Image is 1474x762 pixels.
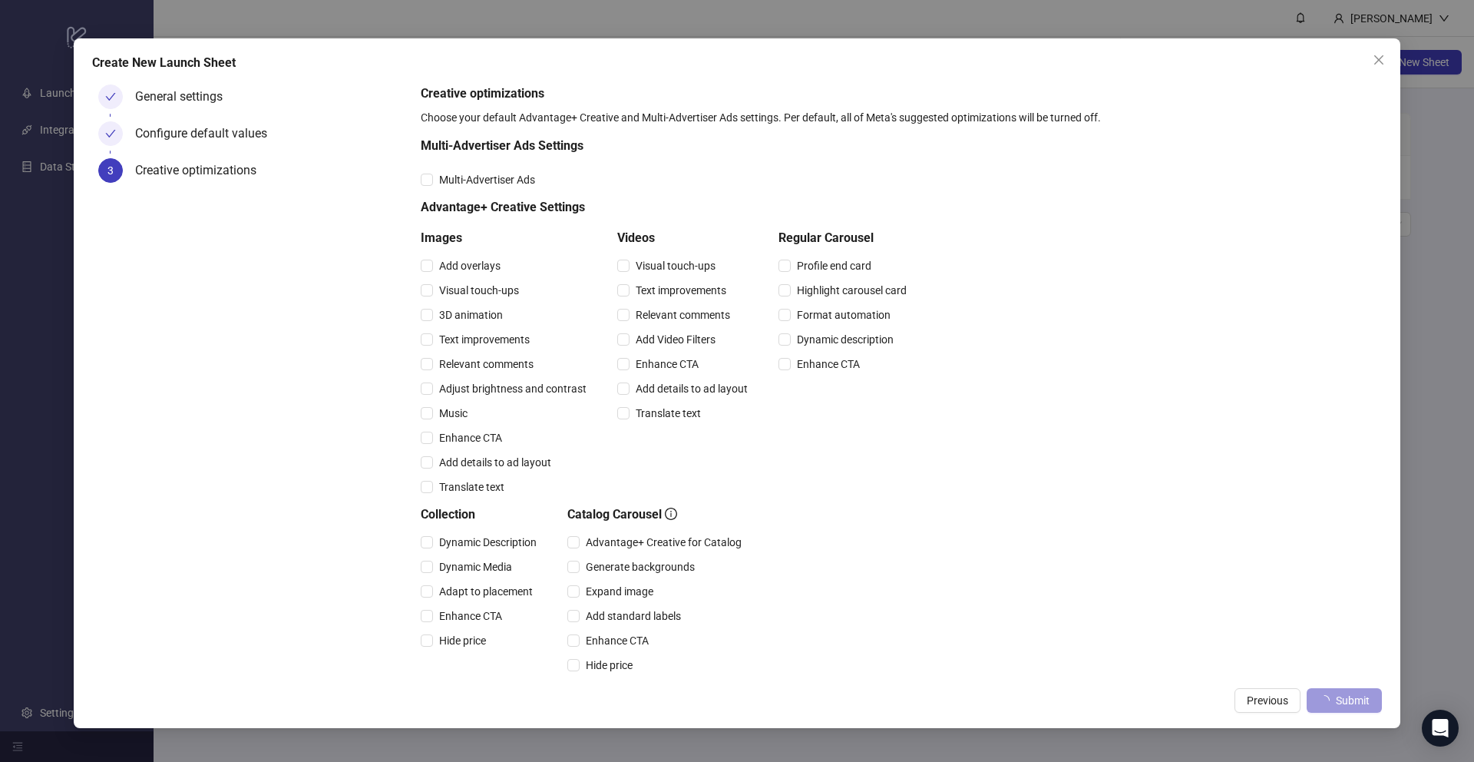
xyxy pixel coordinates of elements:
[1317,694,1331,708] span: loading
[580,608,687,625] span: Add standard labels
[665,508,677,520] span: info-circle
[135,84,235,109] div: General settings
[580,558,701,575] span: Generate backgrounds
[107,164,114,177] span: 3
[617,229,754,247] h5: Videos
[630,356,705,373] span: Enhance CTA
[1336,694,1370,707] span: Submit
[630,257,722,274] span: Visual touch-ups
[421,229,593,247] h5: Images
[92,54,1382,72] div: Create New Launch Sheet
[105,128,116,139] span: check
[105,91,116,102] span: check
[433,534,543,551] span: Dynamic Description
[580,534,748,551] span: Advantage+ Creative for Catalog
[421,505,543,524] h5: Collection
[421,198,913,217] h5: Advantage+ Creative Settings
[421,137,913,155] h5: Multi-Advertiser Ads Settings
[1367,48,1391,72] button: Close
[135,121,279,146] div: Configure default values
[433,257,507,274] span: Add overlays
[791,356,866,373] span: Enhance CTA
[791,331,900,348] span: Dynamic description
[433,331,536,348] span: Text improvements
[580,632,655,649] span: Enhance CTA
[1422,710,1459,747] div: Open Intercom Messenger
[630,282,732,299] span: Text improvements
[433,583,539,600] span: Adapt to placement
[630,405,707,422] span: Translate text
[630,306,736,323] span: Relevant comments
[433,429,508,446] span: Enhance CTA
[1247,694,1288,707] span: Previous
[433,558,518,575] span: Dynamic Media
[433,356,540,373] span: Relevant comments
[567,505,748,524] h5: Catalog Carousel
[433,171,541,188] span: Multi-Advertiser Ads
[1307,688,1382,713] button: Submit
[630,380,754,397] span: Add details to ad layout
[433,405,474,422] span: Music
[791,282,913,299] span: Highlight carousel card
[433,282,525,299] span: Visual touch-ups
[1234,688,1300,713] button: Previous
[1373,54,1385,66] span: close
[421,84,1376,103] h5: Creative optimizations
[433,608,508,625] span: Enhance CTA
[791,306,897,323] span: Format automation
[580,657,639,674] span: Hide price
[433,632,492,649] span: Hide price
[135,158,269,183] div: Creative optimizations
[433,380,593,397] span: Adjust brightness and contrast
[778,229,913,247] h5: Regular Carousel
[433,454,557,471] span: Add details to ad layout
[421,109,1376,126] div: Choose your default Advantage+ Creative and Multi-Advertiser Ads settings. Per default, all of Me...
[630,331,722,348] span: Add Video Filters
[433,306,509,323] span: 3D animation
[791,257,877,274] span: Profile end card
[433,479,511,495] span: Translate text
[580,583,659,600] span: Expand image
